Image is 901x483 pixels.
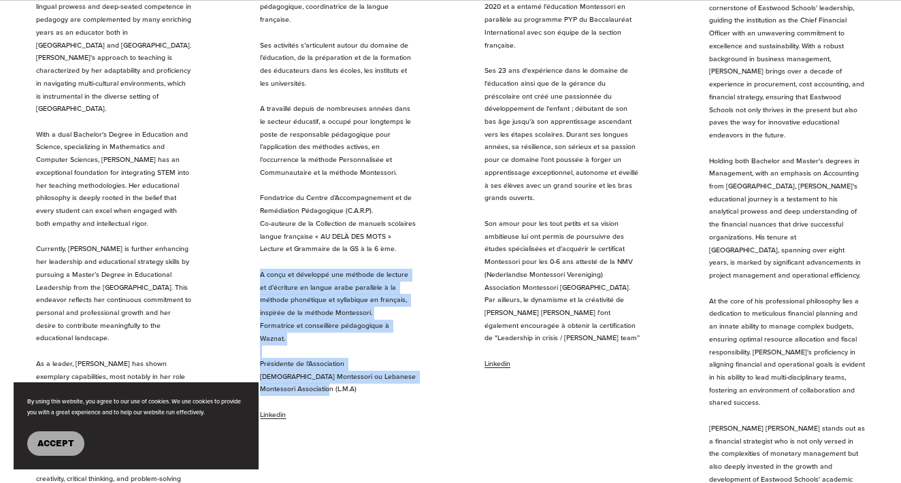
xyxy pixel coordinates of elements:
p: By using this website, you agree to our use of cookies. We use cookies to provide you with a grea... [27,396,245,418]
span: Accept [37,439,74,448]
a: Linkedin [260,410,286,420]
button: Accept [27,431,84,456]
a: Linkedin [485,359,510,369]
section: Cookie banner [14,382,259,469]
